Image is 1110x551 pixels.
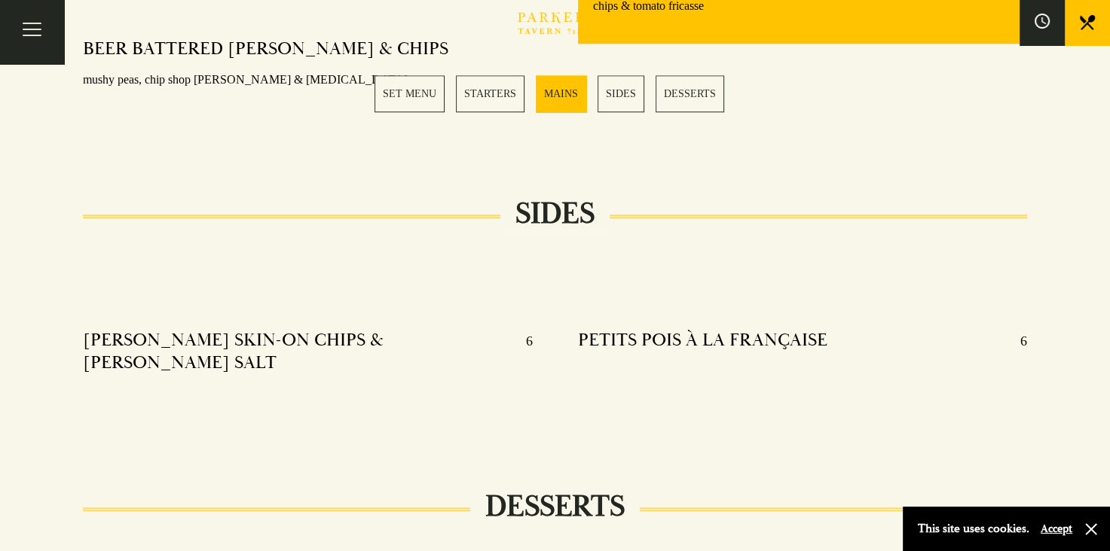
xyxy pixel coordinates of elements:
[1084,522,1099,537] button: Close and accept
[500,196,610,232] h2: SIDES
[536,75,586,112] a: 3 / 5
[656,75,724,112] a: 5 / 5
[918,518,1029,540] p: This site uses cookies.
[598,75,644,112] a: 4 / 5
[578,329,827,353] h4: PETITS POIS À LA FRANÇAISE
[1041,522,1072,536] button: Accept
[456,75,524,112] a: 2 / 5
[83,329,510,374] h4: [PERSON_NAME] SKIN-ON CHIPS & [PERSON_NAME] SALT
[511,329,533,374] p: 6
[470,489,640,525] h2: DESSERTS
[375,75,445,112] a: 1 / 5
[1005,329,1027,353] p: 6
